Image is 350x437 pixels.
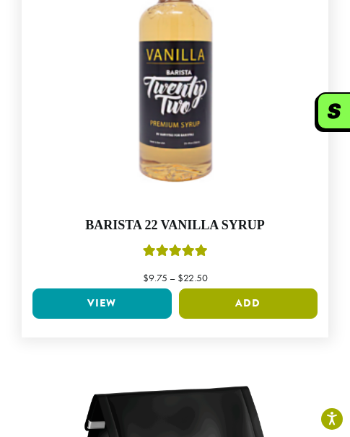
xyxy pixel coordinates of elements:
span: $ [143,271,149,284]
h4: Barista 22 Vanilla Syrup [29,218,321,234]
span: $ [178,271,183,284]
span: – [170,271,175,284]
button: Add [179,288,318,319]
bdi: 22.50 [178,271,208,284]
bdi: 9.75 [143,271,167,284]
div: Rated 5.00 out of 5 [143,242,208,264]
a: View [32,288,172,319]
